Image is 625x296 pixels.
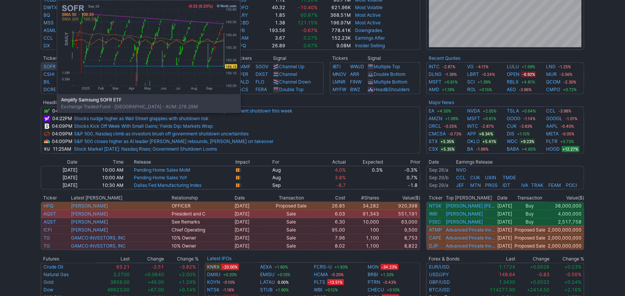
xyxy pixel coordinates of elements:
a: MUR [546,71,557,78]
td: Buy [513,202,547,210]
th: Date [496,194,513,202]
a: DIS [507,130,514,138]
th: Time [78,158,124,166]
span: -3.83% [518,123,533,129]
td: 551,191 [379,210,420,218]
a: Dallas Fed Manufacturing Index [134,182,202,188]
a: IVA [521,182,528,188]
span: -1.14% [522,116,537,122]
a: Earnings After [355,35,385,41]
a: Pending Home Sales MoM [134,167,190,173]
span: +5.35% [439,138,455,145]
a: PSEC [429,219,441,225]
a: [PERSON_NAME] [446,219,483,225]
a: BQ [43,12,50,18]
a: CUK [470,175,480,180]
td: 34,282 [345,202,379,210]
a: ARR [350,71,360,77]
a: NVO [456,167,466,173]
span: 121.15% [297,20,318,26]
a: [PERSON_NAME] [71,219,108,225]
td: 152.23K [318,34,351,42]
td: [DATE] [496,202,513,210]
a: MSFT [468,115,480,122]
a: Sep 29/a [429,182,448,188]
a: DLNG [429,71,442,78]
td: After Market Close [426,182,456,190]
span: +0.15% [478,87,493,93]
td: 04:27PM [51,106,74,115]
a: [PERSON_NAME] [446,211,483,217]
a: Double Bottom [374,71,405,77]
td: 11:25AM [51,145,74,154]
span: 4.0% [335,167,346,173]
td: 10:00 AM [78,174,124,182]
a: Advanced Private Investimentos Inova Simples (I.S.) [446,227,495,233]
a: EUR/USD [429,264,450,270]
a: DCRE [43,87,56,92]
td: 3.67 [259,34,286,42]
td: [DATE] [41,174,78,182]
a: Multiple Top [374,64,400,69]
a: AQST [43,219,56,225]
span: -0.40% [560,123,575,129]
span: 3.8% [335,175,346,180]
a: Channel Up [279,64,304,69]
a: SCI [468,78,475,86]
span: -1.89% [475,146,490,152]
td: 4,000,000 [547,210,584,218]
th: Cost [320,194,345,202]
a: FERA [256,87,267,92]
td: 0.3% [346,166,383,174]
th: Tickers [41,55,77,62]
a: FLO [256,79,265,85]
a: Gold [43,279,53,285]
a: MTN [470,182,481,188]
a: PTRN [368,278,381,286]
span: -0.05% [561,131,576,137]
td: After Market Close [426,166,456,174]
a: BA [468,145,474,153]
td: Aug [272,166,309,174]
a: SGOV [256,64,269,69]
th: Relationship [172,194,235,202]
a: CAPE [429,235,441,241]
td: [DATE] [234,202,262,210]
span: -6.92% [521,71,536,77]
a: GAMCO INVESTORS, INC [71,235,126,241]
th: Ticker [426,194,445,202]
span: +5.41% [482,138,498,145]
th: Impact [235,158,272,166]
a: GMMF [236,64,251,69]
td: [DATE] [41,166,78,174]
th: #Shares [345,194,379,202]
span: 60.87% [300,12,318,18]
td: [DATE] [41,182,78,190]
a: STX [429,138,438,145]
a: DMIIU [207,271,220,278]
a: NVDA [468,107,480,115]
a: GOOGL [546,115,563,122]
a: ROL [468,86,477,93]
span: -0.73% [447,131,463,137]
a: CHECU [368,286,384,294]
td: -1.8 [383,182,420,190]
a: AMZN [429,115,442,122]
th: Actual [309,158,346,166]
td: 91,343 [345,210,379,218]
a: Recent Quotes [429,55,460,61]
a: DX [43,43,50,48]
td: 38,000,000 [547,202,584,210]
td: Sep [272,182,309,190]
a: CMCSA [429,130,446,138]
td: -0.3% [383,166,420,174]
td: Sale [263,210,320,218]
a: ICFI [43,227,52,233]
a: WDC [507,138,518,145]
b: Major News [429,100,454,105]
span: +1.39% [477,79,492,85]
th: Release [133,158,235,166]
td: 778.41K [318,27,351,34]
a: Dow [43,287,53,293]
th: Date [41,158,78,166]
